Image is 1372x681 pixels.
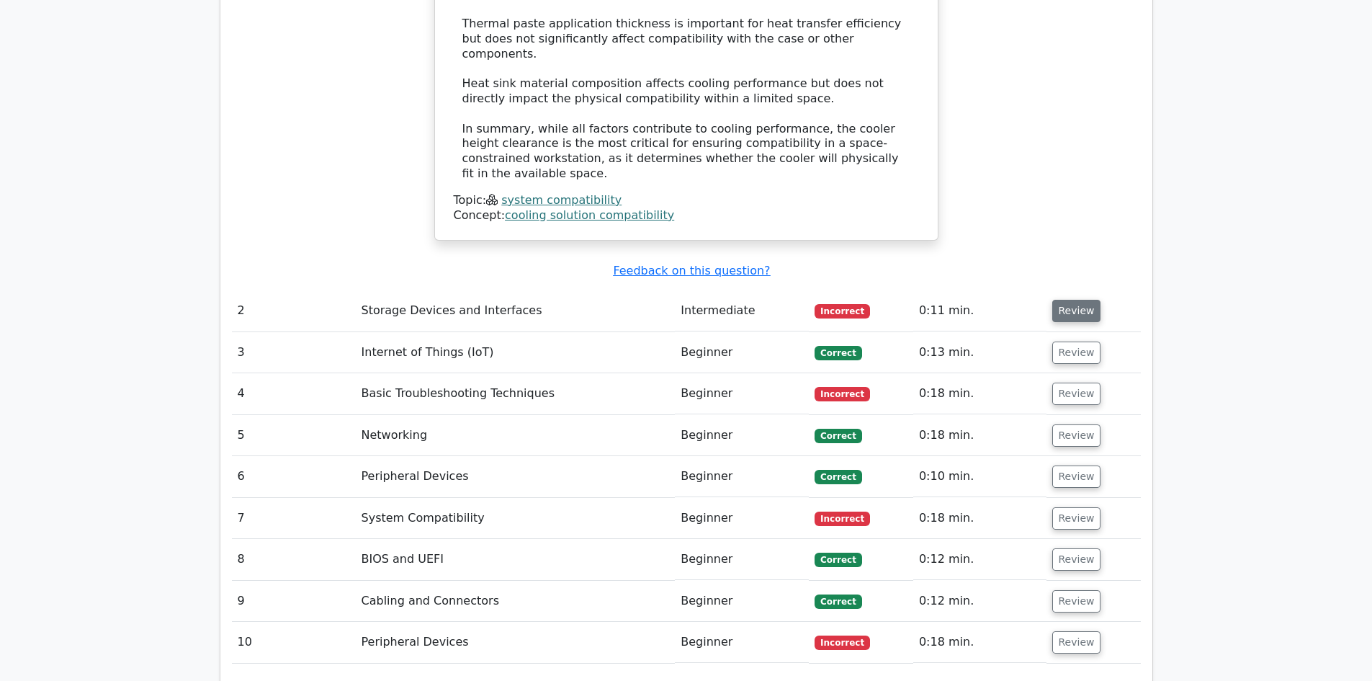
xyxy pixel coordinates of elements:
[815,470,861,484] span: Correct
[815,595,861,609] span: Correct
[815,553,861,567] span: Correct
[1052,548,1101,571] button: Review
[1052,424,1101,447] button: Review
[913,373,1046,414] td: 0:18 min.
[232,415,356,456] td: 5
[1052,466,1101,488] button: Review
[913,290,1046,331] td: 0:11 min.
[232,373,356,414] td: 4
[913,498,1046,539] td: 0:18 min.
[1052,383,1101,405] button: Review
[356,581,676,622] td: Cabling and Connectors
[675,498,809,539] td: Beginner
[675,456,809,497] td: Beginner
[356,539,676,580] td: BIOS and UEFI
[675,415,809,456] td: Beginner
[913,581,1046,622] td: 0:12 min.
[815,636,870,650] span: Incorrect
[232,290,356,331] td: 2
[675,622,809,663] td: Beginner
[1052,300,1101,322] button: Review
[501,193,622,207] a: system compatibility
[356,415,676,456] td: Networking
[913,415,1046,456] td: 0:18 min.
[815,512,870,526] span: Incorrect
[232,581,356,622] td: 9
[454,193,919,208] div: Topic:
[1052,342,1101,364] button: Review
[675,290,809,331] td: Intermediate
[675,373,809,414] td: Beginner
[356,622,676,663] td: Peripheral Devices
[454,208,919,223] div: Concept:
[1052,631,1101,654] button: Review
[356,290,676,331] td: Storage Devices and Interfaces
[675,581,809,622] td: Beginner
[815,387,870,401] span: Incorrect
[232,539,356,580] td: 8
[913,622,1046,663] td: 0:18 min.
[356,498,676,539] td: System Compatibility
[675,539,809,580] td: Beginner
[232,332,356,373] td: 3
[232,456,356,497] td: 6
[913,456,1046,497] td: 0:10 min.
[913,539,1046,580] td: 0:12 min.
[815,304,870,319] span: Incorrect
[356,456,676,497] td: Peripheral Devices
[505,208,674,222] a: cooling solution compatibility
[815,429,861,443] span: Correct
[232,622,356,663] td: 10
[356,332,676,373] td: Internet of Things (IoT)
[1052,590,1101,613] button: Review
[815,346,861,360] span: Correct
[356,373,676,414] td: Basic Troubleshooting Techniques
[913,332,1046,373] td: 0:13 min.
[675,332,809,373] td: Beginner
[613,264,770,277] a: Feedback on this question?
[1052,507,1101,530] button: Review
[232,498,356,539] td: 7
